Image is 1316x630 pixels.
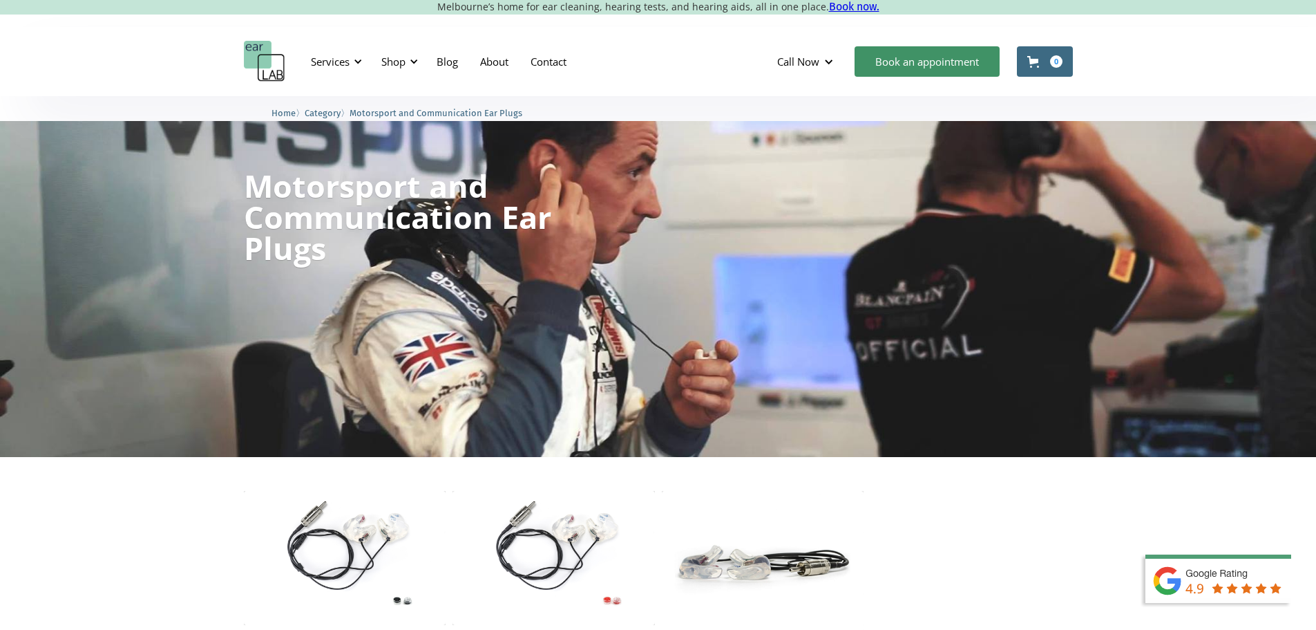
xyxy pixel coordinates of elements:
[381,55,406,68] div: Shop
[271,106,296,119] a: Home
[426,41,469,82] a: Blog
[271,106,305,120] li: 〉
[305,106,350,120] li: 〉
[855,46,1000,77] a: Book an appointment
[777,55,819,68] div: Call Now
[311,55,350,68] div: Services
[305,108,341,118] span: Category
[766,41,848,82] div: Call Now
[303,41,366,82] div: Services
[305,106,341,119] a: Category
[1050,55,1062,68] div: 0
[350,106,522,119] a: Motorsport and Communication Ear Plugs
[244,41,285,82] a: home
[350,108,522,118] span: Motorsport and Communication Ear Plugs
[244,491,446,625] img: Pro Drivercom Pro 26
[373,41,422,82] div: Shop
[469,41,519,82] a: About
[452,491,655,625] img: Pro Drivercom Pro 27
[519,41,578,82] a: Contact
[244,170,611,263] h1: Motorsport and Communication Ear Plugs
[271,108,296,118] span: Home
[1017,46,1073,77] a: Open cart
